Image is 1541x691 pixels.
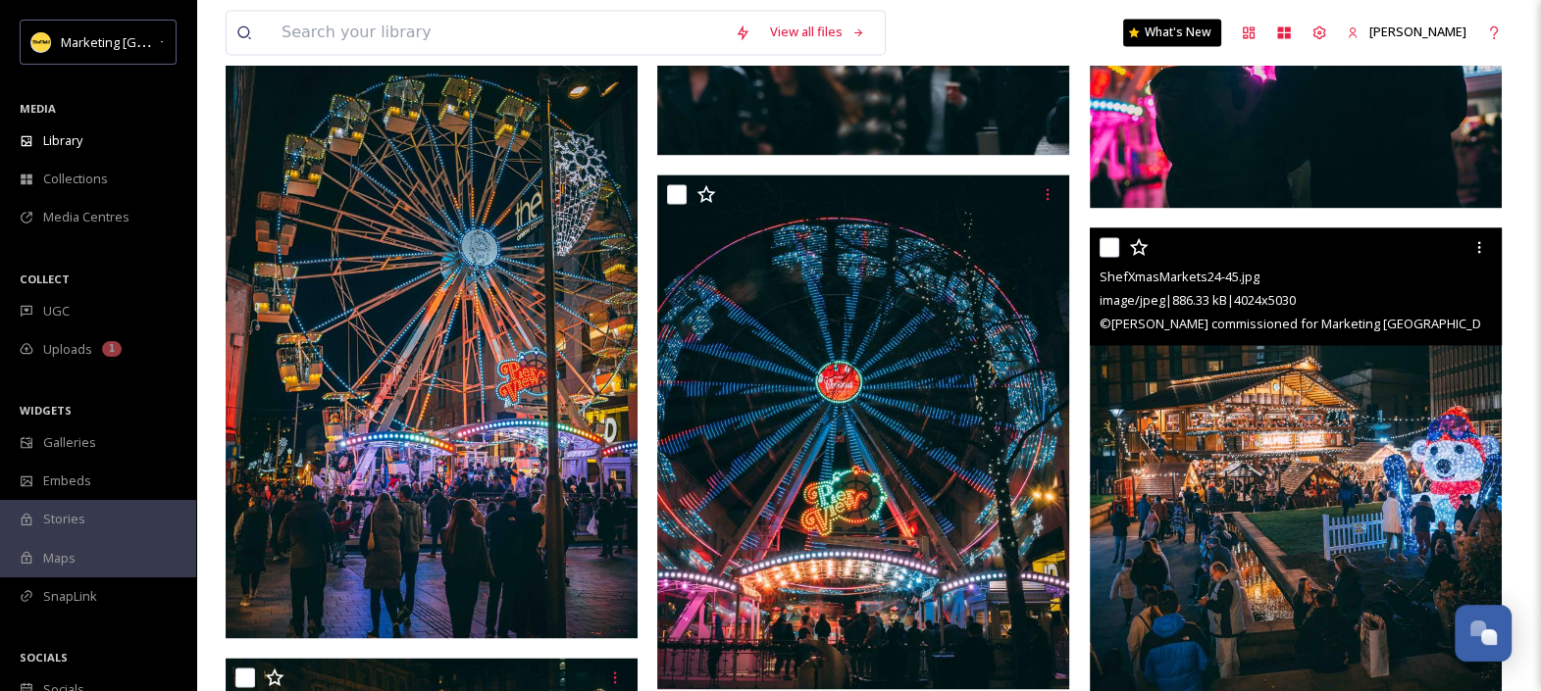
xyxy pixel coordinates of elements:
[20,271,70,286] span: COLLECT
[760,13,875,51] a: View all files
[43,471,91,490] span: Embeds
[43,549,76,568] span: Maps
[1100,291,1296,309] span: image/jpeg | 886.33 kB | 4024 x 5030
[43,587,97,606] span: SnapLink
[61,32,247,51] span: Marketing [GEOGRAPHIC_DATA]
[1337,13,1476,51] a: [PERSON_NAME]
[272,11,725,54] input: Search your library
[657,174,1069,689] img: ShefXmasMarkets24-49.jpg
[43,433,96,452] span: Galleries
[43,170,108,188] span: Collections
[226,20,638,638] img: ShefXmasMarkets24-47.jpg
[43,302,70,321] span: UGC
[1369,23,1466,40] span: [PERSON_NAME]
[43,131,82,150] span: Library
[31,32,51,52] img: Sheffield%20Sq%20yellow.jpg
[1100,268,1259,285] span: ShefXmasMarkets24-45.jpg
[43,340,92,359] span: Uploads
[102,341,122,357] div: 1
[20,101,56,116] span: MEDIA
[1100,314,1508,332] span: © [PERSON_NAME] commissioned for Marketing [GEOGRAPHIC_DATA]
[43,208,129,226] span: Media Centres
[20,403,72,418] span: WIDGETS
[43,510,85,528] span: Stories
[20,650,68,665] span: SOCIALS
[1123,19,1221,46] a: What's New
[1455,605,1512,662] button: Open Chat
